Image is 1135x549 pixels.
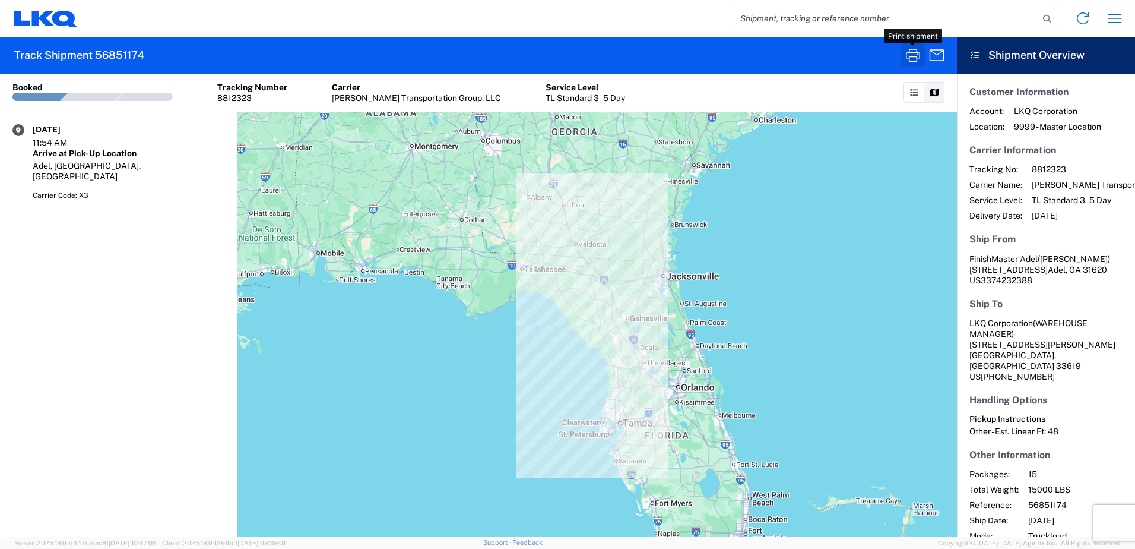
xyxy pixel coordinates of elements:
[957,37,1135,74] header: Shipment Overview
[969,210,1022,221] span: Delivery Date:
[969,318,1088,339] span: (WAREHOUSE MANAGER)
[1028,500,1130,510] span: 56851174
[33,137,92,148] div: 11:54 AM
[969,298,1123,310] h5: Ship To
[217,93,287,103] div: 8812323
[14,539,157,547] span: Server: 2025.19.0-d447cefac8f
[969,254,1038,264] span: FinishMaster Adel
[33,190,225,201] div: Carrier Code: X3
[33,160,225,182] div: Adel, [GEOGRAPHIC_DATA], [GEOGRAPHIC_DATA]
[969,179,1022,190] span: Carrier Name:
[981,276,1032,285] span: 3374232388
[731,7,1039,30] input: Shipment, tracking or reference number
[483,539,513,546] a: Support
[969,449,1123,460] h5: Other Information
[969,395,1123,406] h5: Handling Options
[546,82,625,93] div: Service Level
[981,372,1055,381] span: [PHONE_NUMBER]
[1028,515,1130,526] span: [DATE]
[969,414,1123,424] h6: Pickup Instructions
[969,106,1004,116] span: Account:
[969,515,1019,526] span: Ship Date:
[938,538,1121,548] span: Copyright © [DATE]-[DATE] Agistix Inc., All Rights Reserved
[1038,254,1110,264] span: ([PERSON_NAME])
[969,195,1022,206] span: Service Level:
[969,164,1022,175] span: Tracking No:
[1028,484,1130,495] span: 15000 LBS
[969,531,1019,541] span: Mode:
[14,48,144,62] h2: Track Shipment 56851174
[12,82,43,93] div: Booked
[237,539,286,547] span: [DATE] 09:39:01
[1028,469,1130,479] span: 15
[162,539,286,547] span: Client: 2025.19.0-129fbcf
[969,234,1123,245] h5: Ship From
[33,148,225,159] div: Arrive at Pick-Up Location
[969,144,1123,156] h5: Carrier Information
[33,124,92,135] div: [DATE]
[969,318,1123,382] address: [GEOGRAPHIC_DATA], [GEOGRAPHIC_DATA] 33619 US
[332,93,501,103] div: [PERSON_NAME] Transportation Group, LLC
[546,93,625,103] div: TL Standard 3 - 5 Day
[969,426,1123,437] div: Other - Est. Linear Ft: 48
[969,318,1115,349] span: LKQ Corporation [STREET_ADDRESS][PERSON_NAME]
[969,254,1123,286] address: Adel, GA 31620 US
[969,121,1004,132] span: Location:
[1028,531,1130,541] span: Truckload
[969,500,1019,510] span: Reference:
[332,82,501,93] div: Carrier
[969,86,1123,97] h5: Customer Information
[109,539,157,547] span: [DATE] 10:47:06
[969,469,1019,479] span: Packages:
[969,484,1019,495] span: Total Weight:
[969,265,1048,274] span: [STREET_ADDRESS]
[1014,106,1101,116] span: LKQ Corporation
[1014,121,1101,132] span: 9999 - Master Location
[217,82,287,93] div: Tracking Number
[512,539,543,546] a: Feedback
